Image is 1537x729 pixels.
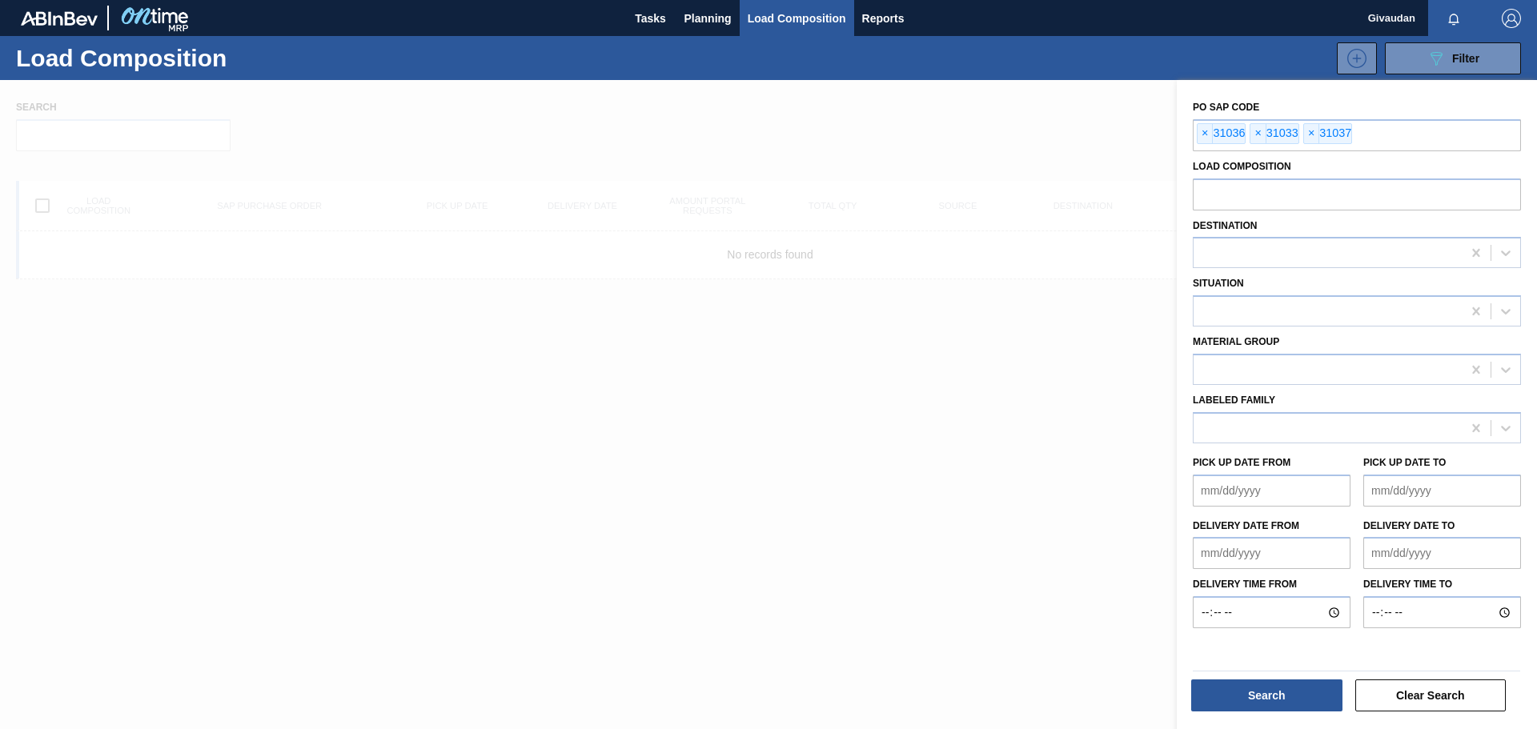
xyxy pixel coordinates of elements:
[1193,102,1259,113] label: PO SAP Code
[1193,520,1299,531] label: Delivery date from
[1363,537,1521,569] input: mm/dd/yyyy
[1428,7,1479,30] button: Notifications
[1193,475,1350,507] input: mm/dd/yyyy
[1193,573,1350,596] label: Delivery time from
[1197,123,1246,144] div: 31036
[1250,123,1298,144] div: 31033
[1193,161,1291,172] label: Load composition
[1363,520,1455,531] label: Delivery date to
[862,9,905,28] span: Reports
[1385,42,1521,74] button: Filter
[1303,123,1352,144] div: 31037
[1193,537,1350,569] input: mm/dd/yyyy
[1193,278,1244,289] label: Situation
[684,9,732,28] span: Planning
[1191,679,1342,711] button: Search
[1193,457,1290,468] label: Pick up Date from
[1193,220,1257,231] label: Destination
[748,9,846,28] span: Load Composition
[1250,124,1266,143] span: ×
[1355,679,1507,711] button: Clear Search
[1193,395,1275,406] label: Labeled Family
[1198,124,1213,143] span: ×
[1452,52,1479,65] span: Filter
[16,49,280,67] h1: Load Composition
[1329,42,1377,74] div: New Load Composition
[1363,573,1521,596] label: Delivery time to
[1363,475,1521,507] input: mm/dd/yyyy
[21,11,98,26] img: TNhmsLtSVTkK8tSr43FrP2fwEKptu5GPRR3wAAAABJRU5ErkJggg==
[1363,457,1446,468] label: Pick up Date to
[1193,336,1279,347] label: Material Group
[1502,9,1521,28] img: Logout
[633,9,668,28] span: Tasks
[1304,124,1319,143] span: ×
